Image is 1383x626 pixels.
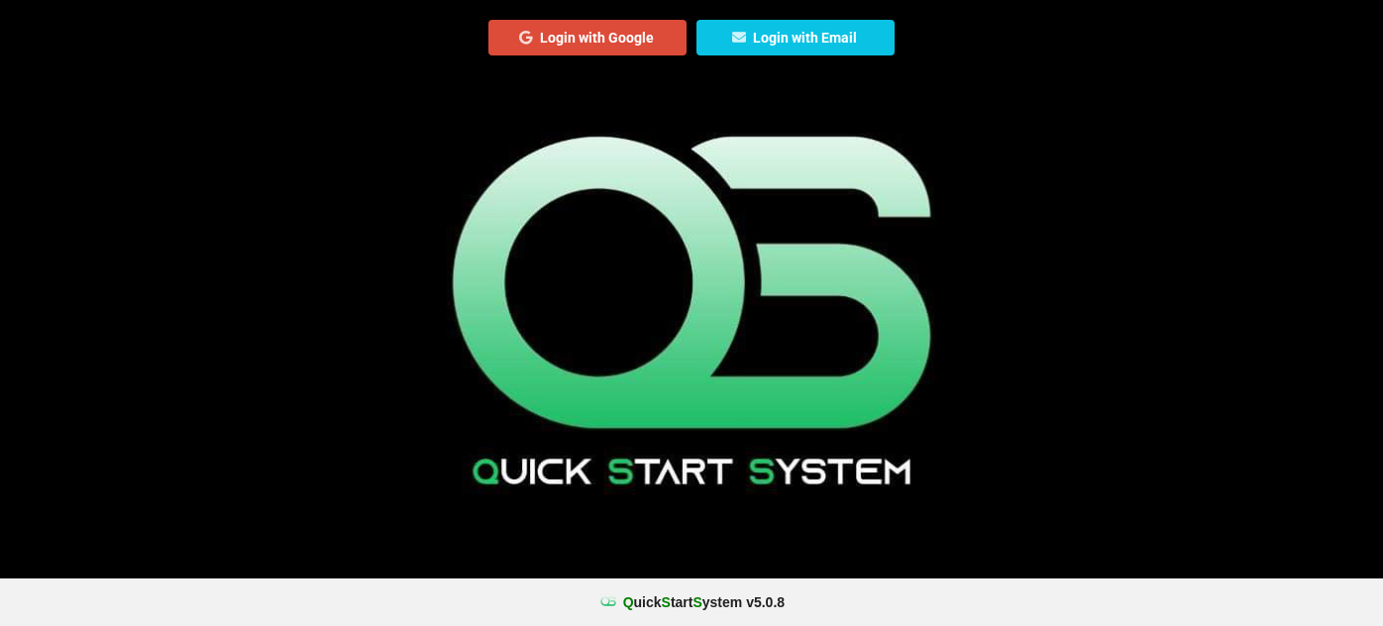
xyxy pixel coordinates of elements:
button: Login with Email [696,20,895,55]
img: favicon.ico [598,592,618,612]
button: Login with Google [488,20,687,55]
span: S [662,594,671,610]
span: Q [623,594,634,610]
b: uick tart ystem v 5.0.8 [623,592,785,612]
span: S [692,594,701,610]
